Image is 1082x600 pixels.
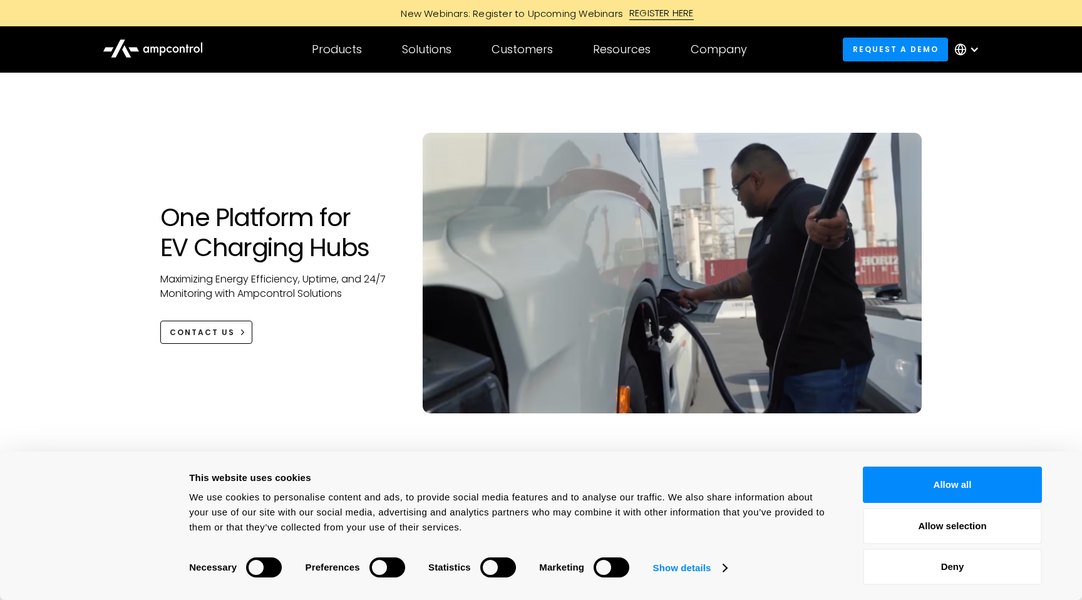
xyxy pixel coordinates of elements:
a: Request a demo [843,38,948,61]
a: Show details [653,559,727,577]
div: REGISTER HERE [629,6,694,20]
p: Maximizing Energy Efficiency, Uptime, and 24/7 Monitoring with Ampcontrol Solutions [160,272,398,301]
div: Resources [593,43,651,56]
div: Company [691,43,747,56]
div: Products [312,43,362,56]
strong: Marketing [539,562,584,572]
div: Customers [492,43,553,56]
div: Solutions [402,43,451,56]
button: Allow all [863,467,1042,503]
strong: Statistics [428,562,471,572]
a: New Webinars: Register to Upcoming WebinarsREGISTER HERE [259,6,823,20]
button: Deny [863,549,1042,585]
strong: Preferences [306,562,360,572]
strong: Necessary [189,562,237,572]
div: CONTACT US [170,327,235,338]
h1: One Platform for EV Charging Hubs [160,202,398,262]
a: CONTACT US [160,321,252,344]
button: Allow selection [863,508,1042,544]
div: This website uses cookies [189,470,835,485]
div: We use cookies to personalise content and ads, to provide social media features and to analyse ou... [189,490,835,535]
div: New Webinars: Register to Upcoming Webinars [388,7,629,20]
